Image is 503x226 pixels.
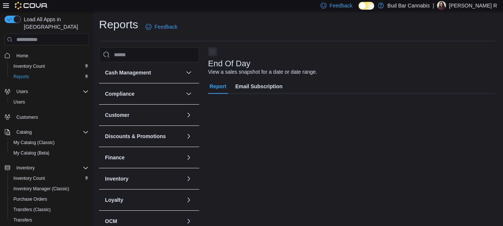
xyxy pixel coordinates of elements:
[13,186,69,192] span: Inventory Manager (Classic)
[13,87,31,96] button: Users
[13,112,89,122] span: Customers
[7,204,92,215] button: Transfers (Classic)
[184,89,193,98] button: Compliance
[155,23,177,31] span: Feedback
[105,175,128,182] h3: Inventory
[235,79,283,94] span: Email Subscription
[388,1,430,10] p: Bud Bar Cannabis
[1,163,92,173] button: Inventory
[105,69,151,76] h3: Cash Management
[208,68,317,76] div: View a sales snapshot for a date or date range.
[105,217,183,225] button: OCM
[10,205,54,214] a: Transfers (Classic)
[15,2,48,9] img: Cova
[184,68,193,77] button: Cash Management
[10,184,72,193] a: Inventory Manager (Classic)
[449,1,497,10] p: [PERSON_NAME] R
[10,98,28,106] a: Users
[10,174,89,183] span: Inventory Count
[13,63,45,69] span: Inventory Count
[105,196,183,204] button: Loyalty
[105,175,183,182] button: Inventory
[184,111,193,120] button: Customer
[208,47,217,56] button: Next
[16,53,28,59] span: Home
[10,216,89,225] span: Transfers
[10,138,89,147] span: My Catalog (Classic)
[7,148,92,158] button: My Catalog (Beta)
[105,154,125,161] h3: Finance
[16,89,28,95] span: Users
[105,111,183,119] button: Customer
[13,163,38,172] button: Inventory
[10,174,48,183] a: Inventory Count
[184,217,193,226] button: OCM
[13,128,89,137] span: Catalog
[13,113,41,122] a: Customers
[10,62,48,71] a: Inventory Count
[1,86,92,97] button: Users
[143,19,180,34] a: Feedback
[7,194,92,204] button: Purchase Orders
[99,17,138,32] h1: Reports
[13,87,89,96] span: Users
[10,195,89,204] span: Purchase Orders
[184,174,193,183] button: Inventory
[13,196,47,202] span: Purchase Orders
[21,16,89,31] span: Load All Apps in [GEOGRAPHIC_DATA]
[13,74,29,80] span: Reports
[10,149,52,157] a: My Catalog (Beta)
[10,184,89,193] span: Inventory Manager (Classic)
[7,71,92,82] button: Reports
[13,163,89,172] span: Inventory
[208,59,251,68] h3: End Of Day
[10,98,89,106] span: Users
[13,207,51,213] span: Transfers (Classic)
[105,154,183,161] button: Finance
[13,128,35,137] button: Catalog
[7,97,92,107] button: Users
[1,112,92,122] button: Customers
[13,217,32,223] span: Transfers
[7,215,92,225] button: Transfers
[7,61,92,71] button: Inventory Count
[16,129,32,135] span: Catalog
[105,217,117,225] h3: OCM
[184,153,193,162] button: Finance
[13,51,31,60] a: Home
[105,90,183,98] button: Compliance
[16,114,38,120] span: Customers
[1,127,92,137] button: Catalog
[105,133,183,140] button: Discounts & Promotions
[105,196,123,204] h3: Loyalty
[359,2,374,10] input: Dark Mode
[10,216,35,225] a: Transfers
[13,51,89,60] span: Home
[184,132,193,141] button: Discounts & Promotions
[13,140,55,146] span: My Catalog (Classic)
[10,72,32,81] a: Reports
[330,2,352,9] span: Feedback
[437,1,446,10] div: Kellie R
[16,165,35,171] span: Inventory
[105,90,134,98] h3: Compliance
[10,205,89,214] span: Transfers (Classic)
[210,79,226,94] span: Report
[10,149,89,157] span: My Catalog (Beta)
[105,111,129,119] h3: Customer
[105,133,166,140] h3: Discounts & Promotions
[7,184,92,194] button: Inventory Manager (Classic)
[7,137,92,148] button: My Catalog (Classic)
[10,62,89,71] span: Inventory Count
[7,173,92,184] button: Inventory Count
[184,195,193,204] button: Loyalty
[13,150,50,156] span: My Catalog (Beta)
[10,72,89,81] span: Reports
[13,175,45,181] span: Inventory Count
[10,138,58,147] a: My Catalog (Classic)
[1,50,92,61] button: Home
[13,99,25,105] span: Users
[10,195,50,204] a: Purchase Orders
[105,69,183,76] button: Cash Management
